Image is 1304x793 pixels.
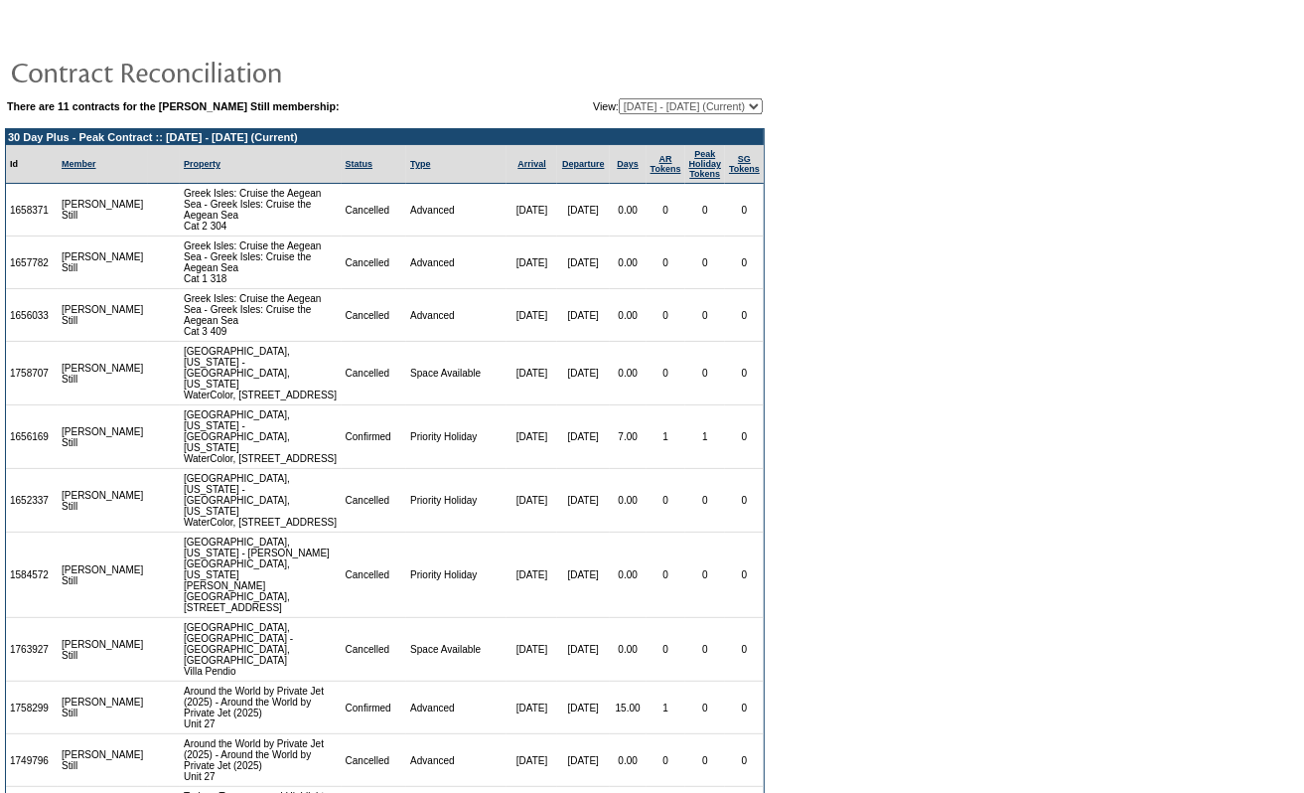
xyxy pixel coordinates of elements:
[406,469,507,533] td: Priority Holiday
[725,342,764,405] td: 0
[507,184,556,237] td: [DATE]
[610,184,647,237] td: 0.00
[647,469,685,533] td: 0
[6,289,58,342] td: 1656033
[6,342,58,405] td: 1758707
[647,342,685,405] td: 0
[685,618,726,682] td: 0
[6,145,58,184] td: Id
[647,618,685,682] td: 0
[180,734,342,787] td: Around the World by Private Jet (2025) - Around the World by Private Jet (2025) Unit 27
[180,618,342,682] td: [GEOGRAPHIC_DATA], [GEOGRAPHIC_DATA] - [GEOGRAPHIC_DATA], [GEOGRAPHIC_DATA] Villa Pendio
[685,533,726,618] td: 0
[557,469,610,533] td: [DATE]
[58,734,148,787] td: [PERSON_NAME] Still
[689,149,722,179] a: Peak HolidayTokens
[10,52,407,91] img: pgTtlContractReconciliation.gif
[610,289,647,342] td: 0.00
[58,342,148,405] td: [PERSON_NAME] Still
[346,159,373,169] a: Status
[58,533,148,618] td: [PERSON_NAME] Still
[342,734,407,787] td: Cancelled
[406,682,507,734] td: Advanced
[557,342,610,405] td: [DATE]
[6,405,58,469] td: 1656169
[180,342,342,405] td: [GEOGRAPHIC_DATA], [US_STATE] - [GEOGRAPHIC_DATA], [US_STATE] WaterColor, [STREET_ADDRESS]
[610,469,647,533] td: 0.00
[557,682,610,734] td: [DATE]
[507,682,556,734] td: [DATE]
[180,533,342,618] td: [GEOGRAPHIC_DATA], [US_STATE] - [PERSON_NAME][GEOGRAPHIC_DATA], [US_STATE] [PERSON_NAME][GEOGRAPH...
[6,129,764,145] td: 30 Day Plus - Peak Contract :: [DATE] - [DATE] (Current)
[647,184,685,237] td: 0
[62,159,96,169] a: Member
[342,237,407,289] td: Cancelled
[610,533,647,618] td: 0.00
[410,159,430,169] a: Type
[6,184,58,237] td: 1658371
[507,342,556,405] td: [DATE]
[617,159,639,169] a: Days
[557,289,610,342] td: [DATE]
[557,237,610,289] td: [DATE]
[647,734,685,787] td: 0
[58,618,148,682] td: [PERSON_NAME] Still
[58,469,148,533] td: [PERSON_NAME] Still
[6,618,58,682] td: 1763927
[58,289,148,342] td: [PERSON_NAME] Still
[406,342,507,405] td: Space Available
[685,237,726,289] td: 0
[180,682,342,734] td: Around the World by Private Jet (2025) - Around the World by Private Jet (2025) Unit 27
[406,618,507,682] td: Space Available
[58,682,148,734] td: [PERSON_NAME] Still
[406,237,507,289] td: Advanced
[517,159,546,169] a: Arrival
[507,469,556,533] td: [DATE]
[557,405,610,469] td: [DATE]
[557,618,610,682] td: [DATE]
[647,533,685,618] td: 0
[610,618,647,682] td: 0.00
[557,533,610,618] td: [DATE]
[342,533,407,618] td: Cancelled
[180,184,342,237] td: Greek Isles: Cruise the Aegean Sea - Greek Isles: Cruise the Aegean Sea Cat 2 304
[610,682,647,734] td: 15.00
[685,184,726,237] td: 0
[647,682,685,734] td: 1
[180,237,342,289] td: Greek Isles: Cruise the Aegean Sea - Greek Isles: Cruise the Aegean Sea Cat 1 318
[58,405,148,469] td: [PERSON_NAME] Still
[406,533,507,618] td: Priority Holiday
[610,342,647,405] td: 0.00
[685,682,726,734] td: 0
[557,184,610,237] td: [DATE]
[725,682,764,734] td: 0
[685,342,726,405] td: 0
[507,98,763,114] td: View:
[647,289,685,342] td: 0
[725,734,764,787] td: 0
[6,533,58,618] td: 1584572
[342,342,407,405] td: Cancelled
[507,618,556,682] td: [DATE]
[685,289,726,342] td: 0
[647,237,685,289] td: 0
[725,184,764,237] td: 0
[184,159,220,169] a: Property
[557,734,610,787] td: [DATE]
[342,184,407,237] td: Cancelled
[342,682,407,734] td: Confirmed
[725,405,764,469] td: 0
[685,405,726,469] td: 1
[507,533,556,618] td: [DATE]
[507,237,556,289] td: [DATE]
[342,405,407,469] td: Confirmed
[610,405,647,469] td: 7.00
[6,734,58,787] td: 1749796
[180,289,342,342] td: Greek Isles: Cruise the Aegean Sea - Greek Isles: Cruise the Aegean Sea Cat 3 409
[6,469,58,533] td: 1652337
[58,237,148,289] td: [PERSON_NAME] Still
[610,734,647,787] td: 0.00
[651,154,681,174] a: ARTokens
[406,734,507,787] td: Advanced
[342,469,407,533] td: Cancelled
